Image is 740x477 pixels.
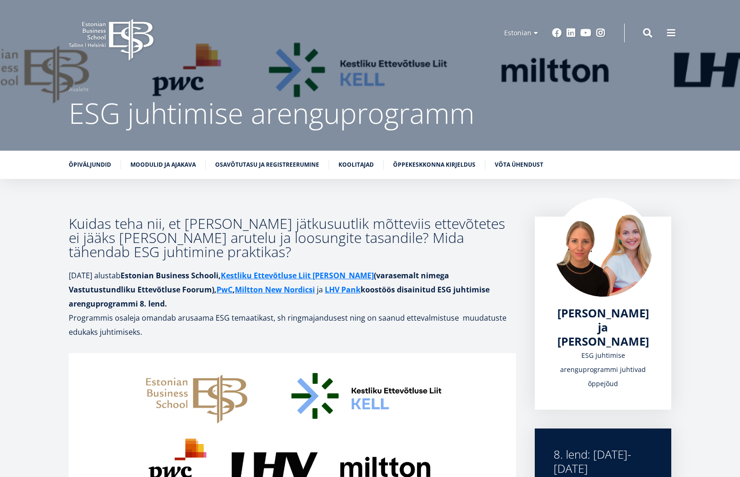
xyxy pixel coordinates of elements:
[215,160,319,170] a: Osavõtutasu ja registreerumine
[552,28,562,38] a: Facebook
[69,270,449,295] strong: Estonian Business Schooli, (varasemalt nimega Vastutustundliku Ettevõtluse Foorum)
[69,94,475,132] span: ESG juhtimise arenguprogramm
[338,160,374,170] a: Koolitajad
[596,28,605,38] a: Instagram
[69,217,516,259] h3: Kuidas teha nii, et [PERSON_NAME] jätkusuutlik mõtteviis ettevõtetes ei jääks [PERSON_NAME] arute...
[566,28,576,38] a: Linkedin
[554,306,652,348] a: [PERSON_NAME] ja [PERSON_NAME]
[69,85,88,94] a: Avaleht
[69,268,516,311] p: [DATE] alustab ja
[214,284,317,295] strong: , ,
[235,283,315,297] a: Miltton New Nordicsi
[217,283,233,297] a: PwC
[554,198,652,297] img: Kristiina Esop ja Merili Vares foto
[69,160,111,170] a: Õpiväljundid
[554,447,652,476] div: 8. lend: [DATE]-[DATE]
[325,283,361,297] a: LHV Pank
[130,160,196,170] a: Moodulid ja ajakava
[221,268,374,283] a: Kestliku Ettevõtluse Liit [PERSON_NAME]
[557,305,649,349] span: [PERSON_NAME] ja [PERSON_NAME]
[580,28,591,38] a: Youtube
[495,160,543,170] a: Võta ühendust
[393,160,475,170] a: Õppekeskkonna kirjeldus
[554,348,652,391] div: ESG juhtimise arenguprogrammi juhtivad õppejõud
[69,311,516,339] p: Programmis osaleja omandab arusaama ESG temaatikast, sh ringmajandusest ning on saanud ettevalmis...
